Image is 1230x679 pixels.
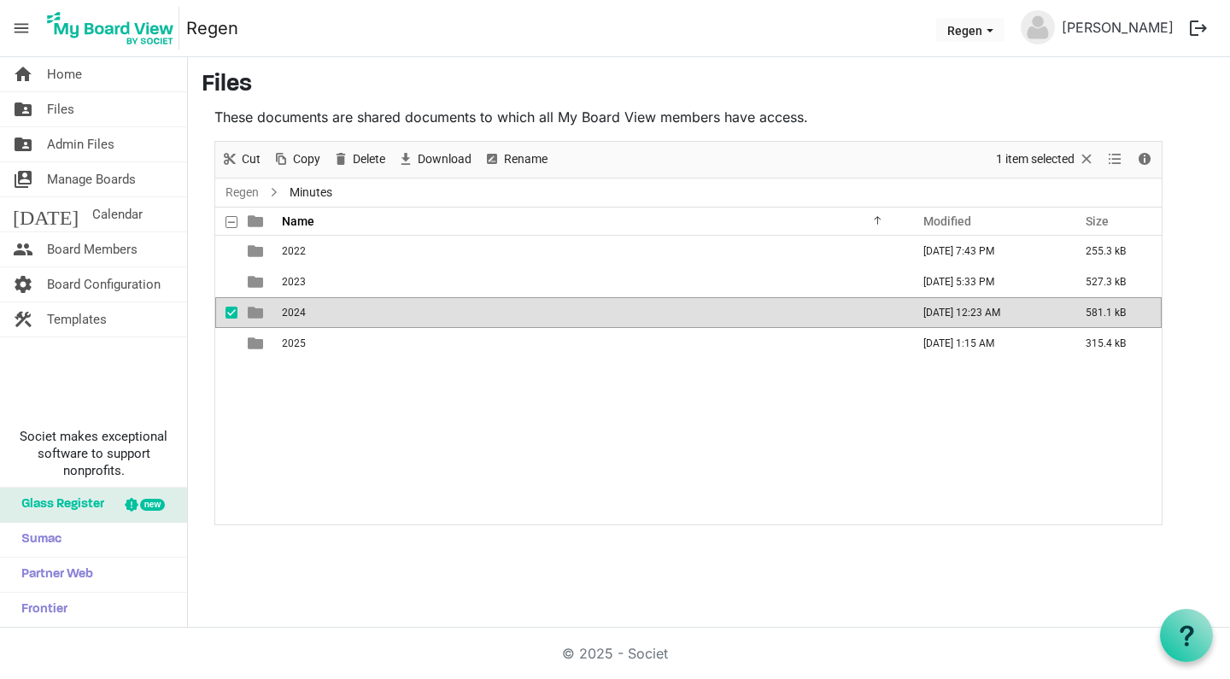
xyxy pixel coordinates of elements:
[990,142,1101,178] div: Clear selection
[237,266,277,297] td: is template cell column header type
[481,149,551,170] button: Rename
[1068,328,1162,359] td: 315.4 kB is template cell column header Size
[5,12,38,44] span: menu
[1086,214,1109,228] span: Size
[502,149,549,170] span: Rename
[13,523,61,557] span: Sumac
[1068,297,1162,328] td: 581.1 kB is template cell column header Size
[215,266,237,297] td: checkbox
[215,328,237,359] td: checkbox
[562,645,668,662] a: © 2025 - Societ
[42,7,179,50] img: My Board View Logo
[13,488,104,522] span: Glass Register
[1021,10,1055,44] img: no-profile-picture.svg
[237,297,277,328] td: is template cell column header type
[1104,149,1125,170] button: View dropdownbutton
[993,149,1098,170] button: Selection
[277,328,905,359] td: 2025 is template cell column header Name
[13,267,33,301] span: settings
[13,127,33,161] span: folder_shared
[47,302,107,337] span: Templates
[282,307,306,319] span: 2024
[277,236,905,266] td: 2022 is template cell column header Name
[351,149,387,170] span: Delete
[277,297,905,328] td: 2024 is template cell column header Name
[215,236,237,266] td: checkbox
[391,142,477,178] div: Download
[266,142,326,178] div: Copy
[282,337,306,349] span: 2025
[905,328,1068,359] td: September 11, 2025 1:15 AM column header Modified
[42,7,186,50] a: My Board View Logo
[13,57,33,91] span: home
[222,182,262,203] a: Regen
[13,558,93,592] span: Partner Web
[1068,236,1162,266] td: 255.3 kB is template cell column header Size
[215,297,237,328] td: checkbox
[13,197,79,231] span: [DATE]
[1133,149,1157,170] button: Details
[270,149,324,170] button: Copy
[240,149,262,170] span: Cut
[905,266,1068,297] td: January 20, 2024 5:33 PM column header Modified
[330,149,389,170] button: Delete
[92,197,143,231] span: Calendar
[905,297,1068,328] td: January 21, 2025 12:23 AM column header Modified
[13,162,33,196] span: switch_account
[286,182,336,203] span: Minutes
[936,18,1004,42] button: Regen dropdownbutton
[214,107,1163,127] p: These documents are shared documents to which all My Board View members have access.
[47,92,74,126] span: Files
[237,328,277,359] td: is template cell column header type
[923,214,971,228] span: Modified
[47,267,161,301] span: Board Configuration
[282,245,306,257] span: 2022
[47,232,138,266] span: Board Members
[416,149,473,170] span: Download
[8,428,179,479] span: Societ makes exceptional software to support nonprofits.
[395,149,475,170] button: Download
[282,214,314,228] span: Name
[1130,142,1159,178] div: Details
[326,142,391,178] div: Delete
[994,149,1076,170] span: 1 item selected
[13,92,33,126] span: folder_shared
[47,127,114,161] span: Admin Files
[291,149,322,170] span: Copy
[477,142,553,178] div: Rename
[277,266,905,297] td: 2023 is template cell column header Name
[186,11,238,45] a: Regen
[215,142,266,178] div: Cut
[140,499,165,511] div: new
[13,593,67,627] span: Frontier
[47,57,82,91] span: Home
[1068,266,1162,297] td: 527.3 kB is template cell column header Size
[237,236,277,266] td: is template cell column header type
[13,302,33,337] span: construction
[219,149,264,170] button: Cut
[1055,10,1180,44] a: [PERSON_NAME]
[47,162,136,196] span: Manage Boards
[13,232,33,266] span: people
[282,276,306,288] span: 2023
[905,236,1068,266] td: May 29, 2023 7:43 PM column header Modified
[202,71,1216,100] h3: Files
[1180,10,1216,46] button: logout
[1101,142,1130,178] div: View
